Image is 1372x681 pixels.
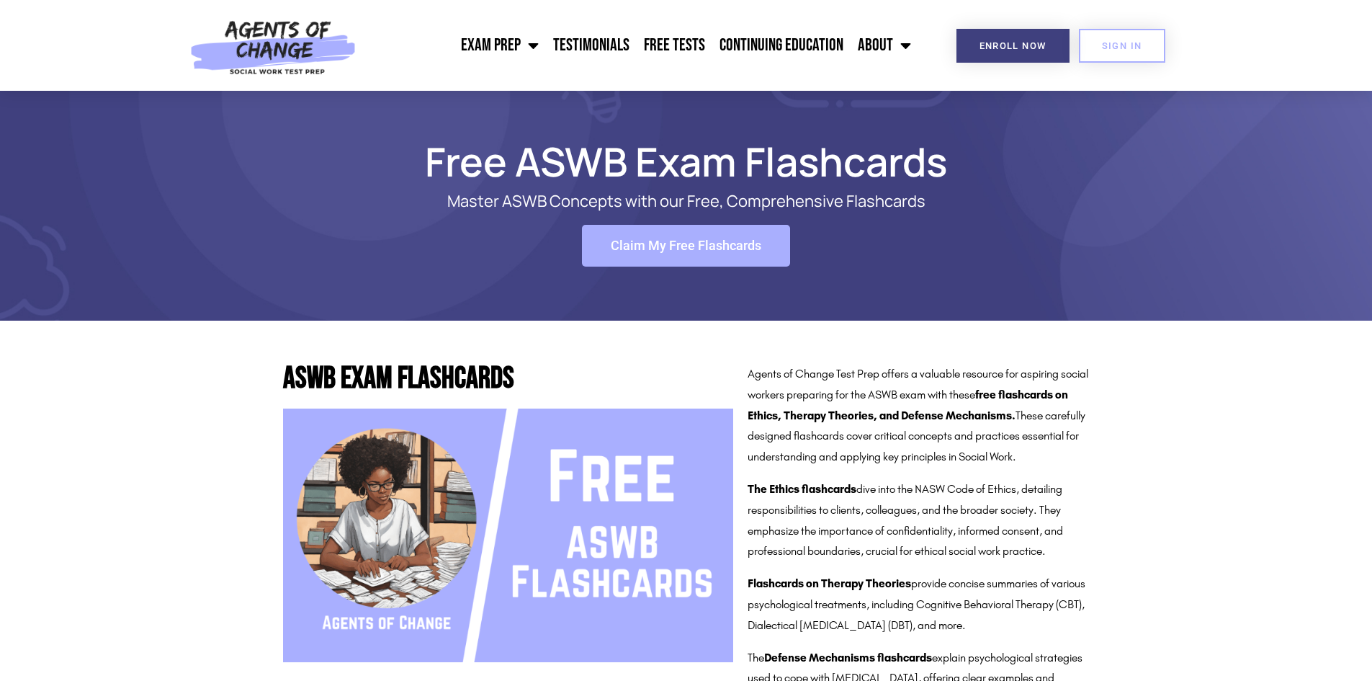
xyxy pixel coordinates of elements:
p: provide concise summaries of various psychological treatments, including Cognitive Behavioral The... [748,574,1089,636]
a: Free Tests [637,27,712,63]
strong: Flashcards on Therapy Theories [748,577,911,590]
a: SIGN IN [1079,29,1165,63]
h2: ASWB Exam Flashcards [283,364,733,394]
p: Master ASWB Concepts with our Free, Comprehensive Flashcards [333,192,1039,210]
strong: Defense Mechanisms flashcards [764,651,932,664]
nav: Menu [364,27,918,63]
a: About [851,27,918,63]
strong: The Ethics flashcards [748,482,856,496]
p: Agents of Change Test Prep offers a valuable resource for aspiring social workers preparing for t... [748,364,1089,468]
a: Enroll Now [956,29,1070,63]
a: Claim My Free Flashcards [582,225,790,267]
a: Continuing Education [712,27,851,63]
a: Testimonials [546,27,637,63]
a: Exam Prep [454,27,546,63]
h1: Free ASWB Exam Flashcards [276,145,1097,178]
span: Claim My Free Flashcards [611,239,761,252]
p: dive into the NASW Code of Ethics, detailing responsibilities to clients, colleagues, and the bro... [748,479,1089,562]
span: Enroll Now [979,41,1046,50]
strong: free flashcards on Ethics, Therapy Theories, and Defense Mechanisms. [748,388,1068,422]
span: SIGN IN [1102,41,1142,50]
